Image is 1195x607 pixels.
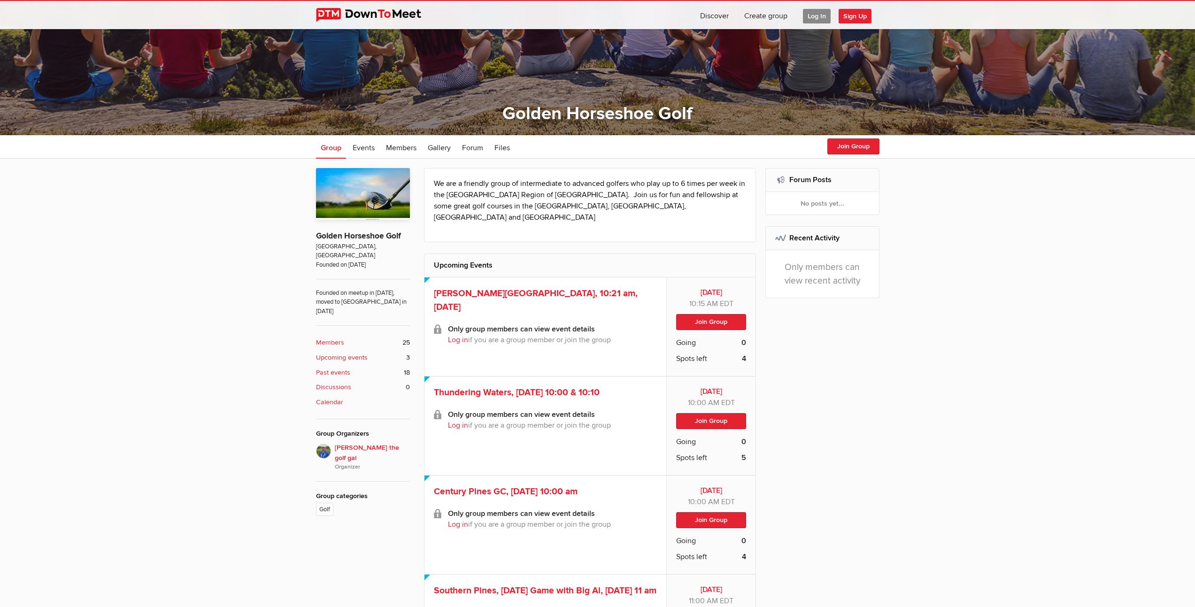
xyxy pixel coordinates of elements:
[316,135,346,159] a: Group
[448,519,657,530] p: if you are a group member or join the group
[353,143,375,153] span: Events
[839,9,871,23] span: Sign Up
[462,143,483,153] span: Forum
[316,368,350,378] b: Past events
[676,413,746,429] button: Join Group
[316,8,436,22] img: DownToMeet
[795,1,838,29] a: Log In
[448,508,595,519] b: Only group members can view event details
[827,138,879,154] button: Join Group
[721,497,735,507] span: America/Toronto
[766,250,879,298] div: Only members can view recent activity
[742,353,746,364] b: 4
[316,338,410,348] a: Members 25
[766,192,879,215] div: No posts yet...
[316,353,410,363] a: Upcoming events 3
[448,421,468,430] a: Log in
[335,463,410,471] i: Organizer
[839,1,879,29] a: Sign Up
[742,551,746,562] b: 4
[676,551,707,562] span: Spots left
[316,368,410,378] a: Past events 18
[434,178,747,223] p: We are a friendly group of intermediate to advanced golfers who play up to 6 times per week in th...
[448,420,657,430] p: if you are a group member or join the group
[688,398,719,407] span: 10:00 AM
[457,135,488,159] a: Forum
[494,143,510,153] span: Files
[676,512,746,528] button: Join Group
[737,1,795,29] a: Create group
[721,398,735,407] span: America/Toronto
[448,409,595,420] b: Only group members can view event details
[316,382,410,392] a: Discussions 0
[316,353,368,363] b: Upcoming events
[434,387,600,398] a: Thundering Waters, [DATE] 10:00 & 10:10
[434,585,656,596] a: Southern Pines, [DATE] Game with Big Al, [DATE] 11 am
[428,143,451,153] span: Gallery
[676,436,696,447] span: Going
[676,584,746,595] b: [DATE]
[448,324,595,334] b: Only group members can view event details
[741,337,746,348] b: 0
[741,452,746,463] b: 5
[406,353,410,363] span: 3
[688,497,719,507] span: 10:00 AM
[434,288,638,313] a: [PERSON_NAME][GEOGRAPHIC_DATA], 10:21 am, [DATE]
[321,143,341,153] span: Group
[386,143,416,153] span: Members
[689,299,718,308] span: 10:15 AM
[423,135,455,159] a: Gallery
[434,486,578,497] a: Century Pines GC, [DATE] 10:00 am
[448,335,468,345] a: Log in
[693,1,736,29] a: Discover
[316,397,410,407] a: Calendar
[720,299,733,308] span: America/Toronto
[741,535,746,546] b: 0
[316,338,344,348] b: Members
[316,242,410,261] span: [GEOGRAPHIC_DATA], [GEOGRAPHIC_DATA]
[803,9,831,23] span: Log In
[316,382,351,392] b: Discussions
[676,386,746,397] b: [DATE]
[406,382,410,392] span: 0
[434,254,747,277] h2: Upcoming Events
[775,227,870,249] h2: Recent Activity
[448,520,468,529] a: Log in
[490,135,515,159] a: Files
[316,168,410,220] img: Golden Horseshoe Golf
[676,485,746,496] b: [DATE]
[676,287,746,298] b: [DATE]
[720,596,733,606] span: America/Toronto
[676,314,746,330] button: Join Group
[689,596,718,606] span: 11:00 AM
[789,175,832,184] a: Forum Posts
[316,491,410,501] div: Group categories
[316,429,410,439] div: Group Organizers
[348,135,379,159] a: Events
[335,443,410,472] span: [PERSON_NAME] the golf gal
[316,261,410,269] span: Founded on [DATE]
[316,279,410,316] span: Founded on meetup in [DATE], moved to [GEOGRAPHIC_DATA] in [DATE]
[448,335,657,345] p: if you are a group member or join the group
[741,436,746,447] b: 0
[402,338,410,348] span: 25
[676,337,696,348] span: Going
[404,368,410,378] span: 18
[316,444,410,472] a: [PERSON_NAME] the golf galOrganizer
[316,397,343,407] b: Calendar
[676,535,696,546] span: Going
[381,135,421,159] a: Members
[676,452,707,463] span: Spots left
[676,353,707,364] span: Spots left
[316,444,331,459] img: Beth the golf gal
